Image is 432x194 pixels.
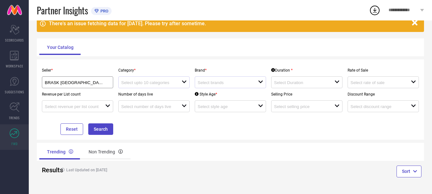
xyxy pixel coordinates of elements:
div: Style Age [195,92,217,97]
div: BRASK INDIA ( 24075 ) [45,79,110,85]
span: SUGGESTIONS [5,89,24,94]
button: Reset [60,123,83,135]
input: Select selling price [274,104,328,109]
div: Open download list [369,4,381,16]
input: Select revenue per list count [45,104,99,109]
button: Search [88,123,113,135]
p: Revenue per List count [42,92,113,97]
p: Discount Range [348,92,419,97]
div: Your Catalog [39,40,81,55]
div: Duration [271,68,293,73]
p: Brand [195,68,266,73]
span: FWD [12,141,18,146]
p: Number of days live [118,92,190,97]
span: SCORECARDS [5,38,24,43]
p: Category [118,68,190,73]
input: Select number of days live [121,104,176,109]
h2: Results [42,166,52,174]
div: Trending [39,144,81,159]
button: Sort [397,166,421,177]
span: WORKSPACE [6,64,23,68]
p: Selling Price [271,92,342,97]
input: Select seller [45,80,104,85]
input: Select style age [198,104,252,109]
div: Non Trending [81,144,130,159]
div: There's an issue fetching data for [DATE]. Please try after sometime. [49,20,409,27]
span: TRENDS [9,115,20,120]
input: Select upto 10 categories [121,80,176,85]
input: Select brands [198,80,252,85]
p: Seller [42,68,113,73]
span: Partner Insights [37,4,88,17]
input: Select rate of sale [350,80,405,85]
input: Select discount range [350,104,405,109]
span: PRO [99,9,108,13]
input: Select Duration [274,80,328,85]
p: Rate of Sale [348,68,419,73]
h4: Last Updated on [DATE] [58,168,209,172]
